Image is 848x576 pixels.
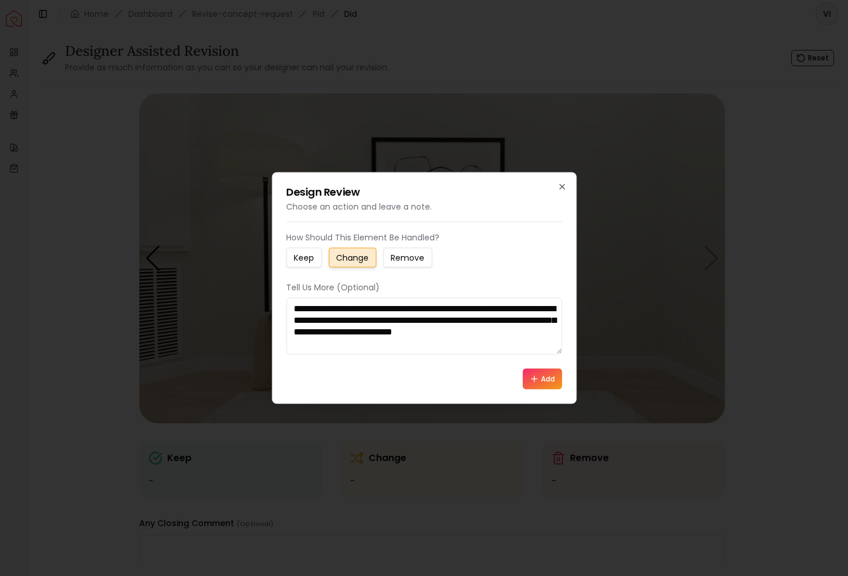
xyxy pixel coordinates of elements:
[294,252,314,264] small: Keep
[522,369,562,390] button: Add
[329,248,376,268] button: Change
[383,248,432,268] button: Remove
[286,282,562,293] p: Tell Us More (Optional)
[286,248,322,268] button: Keep
[286,232,562,243] p: How Should This Element Be Handled?
[286,187,562,197] h2: Design Review
[391,252,424,264] small: Remove
[286,201,562,213] p: Choose an action and leave a note.
[336,252,369,264] small: Change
